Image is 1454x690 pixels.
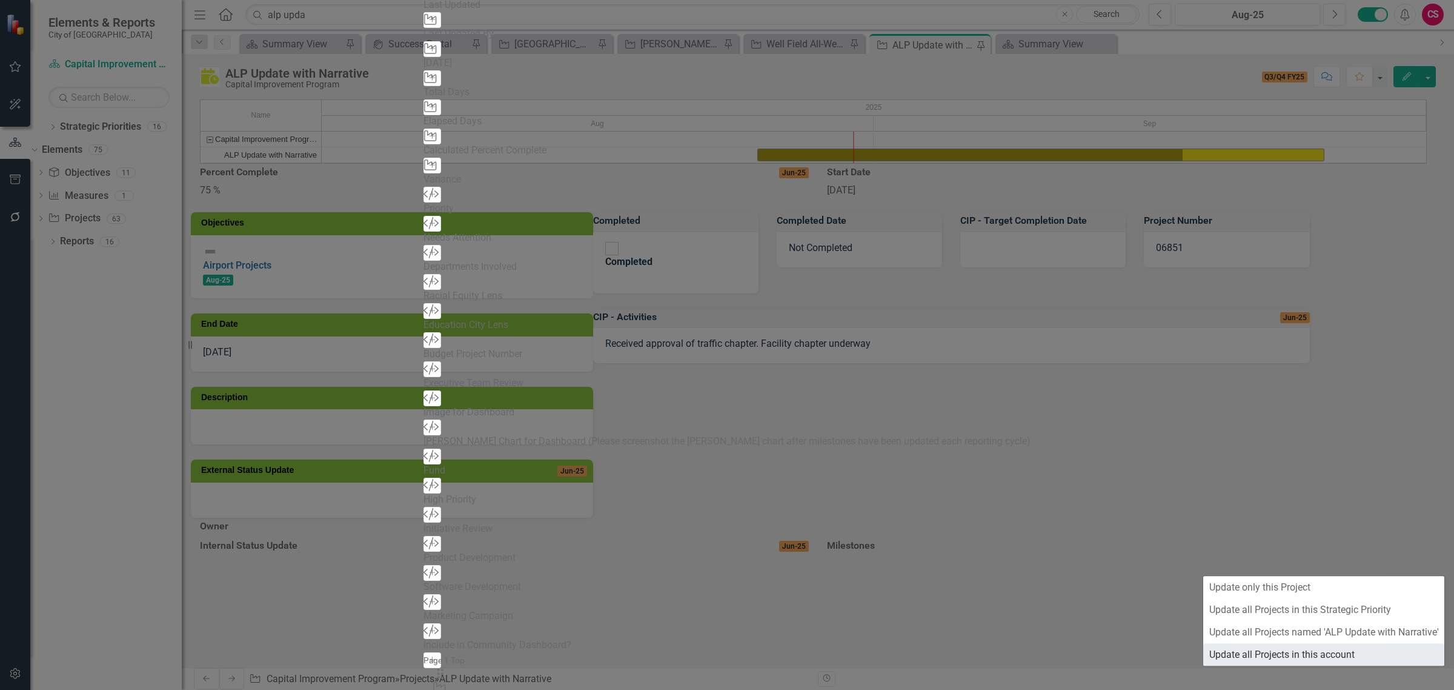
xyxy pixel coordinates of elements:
div: Departments Involved [423,260,1031,274]
div: Fund [423,464,1031,478]
small: Page 1 Top [423,655,465,665]
a: Update only this Project [1203,576,1444,598]
a: Update all Projects named 'ALP Update with Narrative' [1203,621,1444,643]
div: Priority [423,202,1031,216]
div: Software Development [423,580,1031,594]
div: Include in Community Dashboard? [423,638,1031,652]
div: Last Updated By [423,27,1031,41]
div: Total Days [423,85,1031,99]
div: Budget Project Number [423,347,1031,361]
div: Needs Attention [423,231,1031,245]
div: Product Development [423,551,1031,565]
div: Calculated Percent Complete [423,144,1031,158]
div: Marketing Campaign [423,609,1031,623]
a: Update all Projects in this Strategic Priority [1203,598,1444,621]
div: Executive Team Review [423,377,1031,390]
div: High Priority [423,493,1031,507]
div: Racial Equity Lens [423,289,1031,303]
div: Image for Dashboard [423,406,1031,420]
div: Variance [423,173,1031,187]
div: Elapsed Days [423,115,1031,129]
div: Initiative Review [423,522,1031,536]
a: Update all Projects in this account [1203,643,1444,666]
div: [DATE] [423,56,1031,70]
div: Education City Lens [423,318,1031,332]
div: [PERSON_NAME] Chart for Dashboard (Please screenshot the [PERSON_NAME] chart after milestones hav... [423,435,1031,449]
